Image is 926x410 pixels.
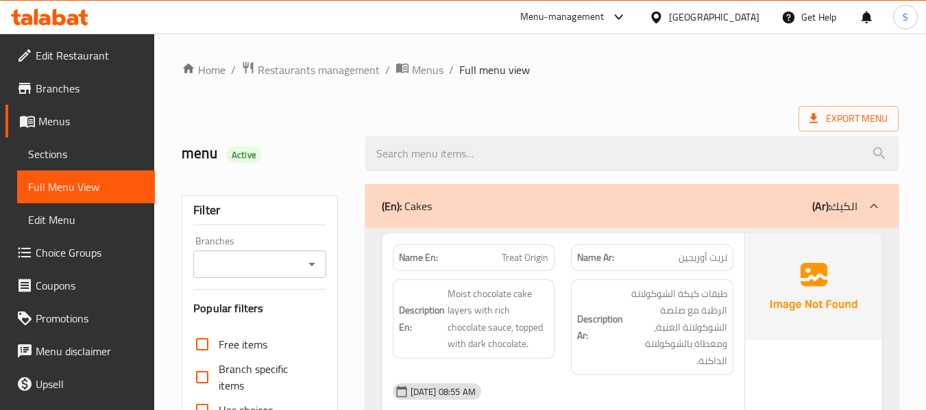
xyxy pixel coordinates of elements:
[193,300,326,316] h3: Popular filters
[799,106,899,131] span: Export Menu
[395,61,443,79] a: Menus
[365,136,899,171] input: search
[17,170,155,203] a: Full Menu View
[36,47,144,64] span: Edit Restaurant
[459,62,530,78] span: Full menu view
[28,212,144,228] span: Edit Menu
[449,62,454,78] li: /
[17,138,155,170] a: Sections
[577,311,623,344] strong: Description Ar:
[226,146,262,163] div: Active
[385,62,390,78] li: /
[412,62,443,78] span: Menus
[36,80,144,97] span: Branches
[5,39,155,72] a: Edit Restaurant
[182,62,226,78] a: Home
[626,285,727,370] span: طبقات كيكة الشوكولاتة الرطبة مع صلصة الشوكولاتة الغنية، ومغطاة بالشوكولاتة الداكنة.
[448,285,549,353] span: Moist chocolate cake layers with rich chocolate sauce, topped with dark chocolate.
[182,143,348,164] h2: menu
[812,198,857,214] p: الكيك
[577,251,614,265] strong: Name Ar:
[182,61,899,79] nav: breadcrumb
[302,255,321,274] button: Open
[5,269,155,302] a: Coupons
[5,335,155,368] a: Menu disclaimer
[812,196,831,216] b: (Ar):
[231,62,236,78] li: /
[399,251,438,265] strong: Name En:
[226,149,262,162] span: Active
[219,361,315,394] span: Branch specific items
[36,244,144,261] span: Choice Groups
[5,302,155,335] a: Promotions
[258,62,380,78] span: Restaurants management
[903,10,908,25] span: S
[405,385,481,398] span: [DATE] 08:55 AM
[520,9,605,25] div: Menu-management
[399,302,445,335] strong: Description En:
[5,236,155,269] a: Choice Groups
[28,179,144,195] span: Full Menu View
[669,10,759,25] div: [GEOGRAPHIC_DATA]
[28,146,144,162] span: Sections
[679,251,727,265] span: تريت أوريجين
[36,310,144,326] span: Promotions
[809,110,888,127] span: Export Menu
[241,61,380,79] a: Restaurants management
[36,277,144,294] span: Coupons
[5,105,155,138] a: Menus
[5,368,155,400] a: Upsell
[365,184,899,228] div: (En): Cakes(Ar):الكيك
[382,196,402,216] b: (En):
[193,196,326,225] div: Filter
[36,376,144,392] span: Upsell
[36,343,144,359] span: Menu disclaimer
[745,233,882,340] img: Ae5nvW7+0k+MAAAAAElFTkSuQmCC
[502,251,548,265] span: Treat Origin
[17,203,155,236] a: Edit Menu
[5,72,155,105] a: Branches
[219,336,267,353] span: Free items
[38,113,144,129] span: Menus
[382,198,432,214] p: Cakes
